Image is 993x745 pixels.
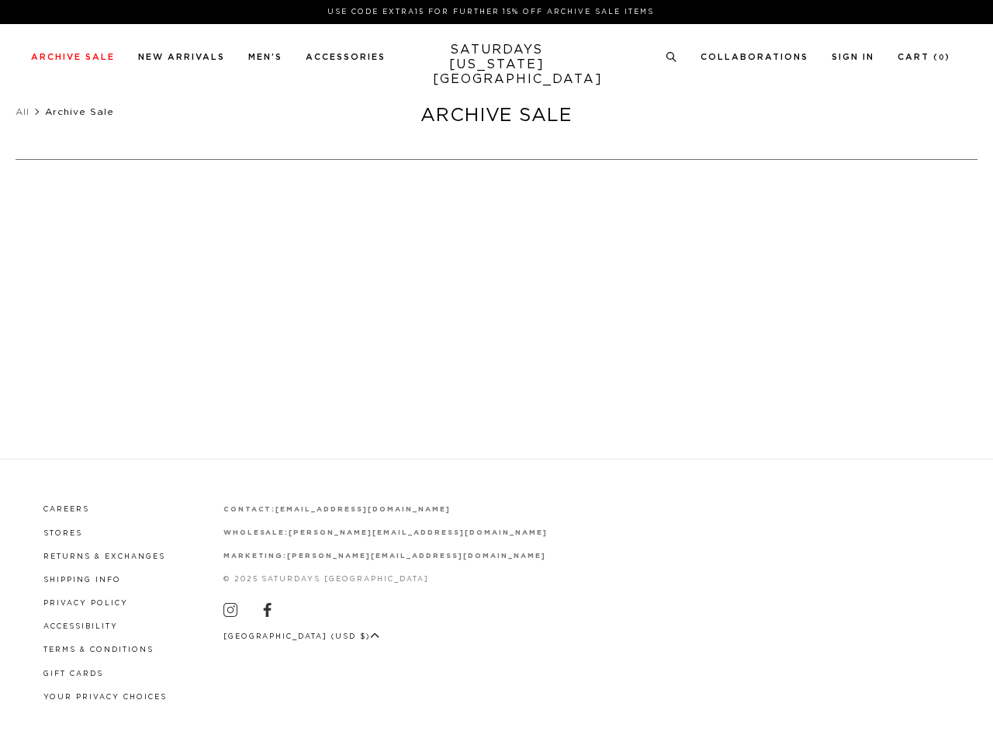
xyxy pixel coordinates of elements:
a: Archive Sale [31,53,115,61]
span: Archive Sale [45,107,114,116]
a: [PERSON_NAME][EMAIL_ADDRESS][DOMAIN_NAME] [289,529,547,536]
a: [PERSON_NAME][EMAIL_ADDRESS][DOMAIN_NAME] [287,553,545,560]
a: [EMAIL_ADDRESS][DOMAIN_NAME] [275,506,450,513]
strong: wholesale: [223,529,289,536]
a: Sign In [832,53,874,61]
a: Collaborations [701,53,808,61]
a: Returns & Exchanges [43,553,165,560]
a: Careers [43,506,89,513]
a: All [16,107,29,116]
a: SATURDAYS[US_STATE][GEOGRAPHIC_DATA] [433,43,561,87]
a: Accessories [306,53,386,61]
a: Accessibility [43,623,118,630]
a: Privacy Policy [43,600,128,607]
p: Use Code EXTRA15 for Further 15% Off Archive Sale Items [37,6,944,18]
a: Your privacy choices [43,694,167,701]
a: Gift Cards [43,670,103,677]
a: Stores [43,530,82,537]
a: Shipping Info [43,577,121,584]
a: Terms & Conditions [43,646,154,653]
small: 0 [939,54,945,61]
strong: marketing: [223,553,288,560]
a: Cart (0) [898,53,950,61]
a: Men's [248,53,282,61]
button: [GEOGRAPHIC_DATA] (USD $) [223,631,380,643]
a: New Arrivals [138,53,225,61]
strong: contact: [223,506,276,513]
p: © 2025 Saturdays [GEOGRAPHIC_DATA] [223,573,548,585]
